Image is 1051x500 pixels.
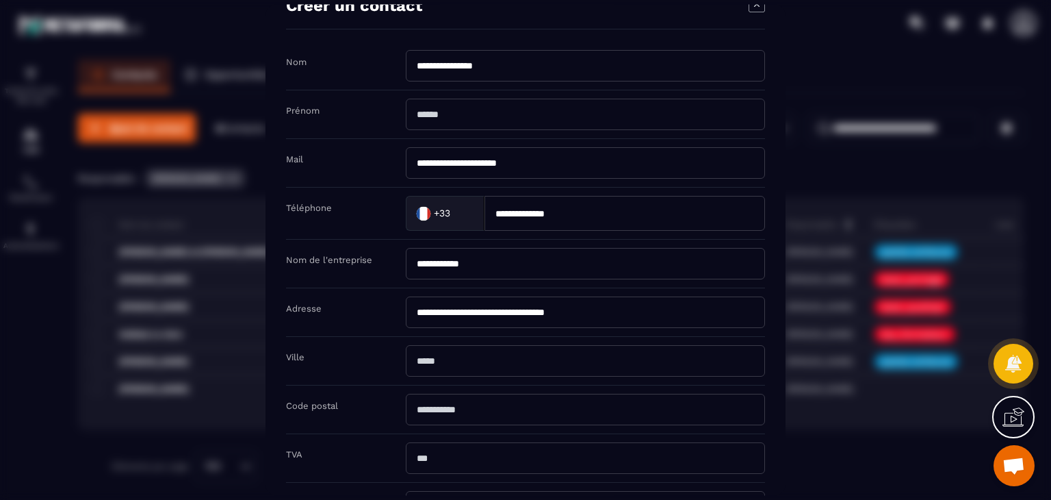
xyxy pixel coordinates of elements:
label: Nom de l'entreprise [286,255,372,266]
label: Nom [286,58,307,68]
label: Adresse [286,304,322,314]
label: Code postal [286,401,338,412]
img: Country Flag [410,200,437,227]
label: Prénom [286,106,320,116]
label: Ville [286,353,304,363]
div: Ouvrir le chat [994,445,1035,486]
span: +33 [434,207,450,221]
label: Mail [286,155,303,165]
label: Téléphone [286,203,332,214]
label: TVA [286,450,302,460]
div: Search for option [406,197,484,232]
input: Search for option [453,203,470,224]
